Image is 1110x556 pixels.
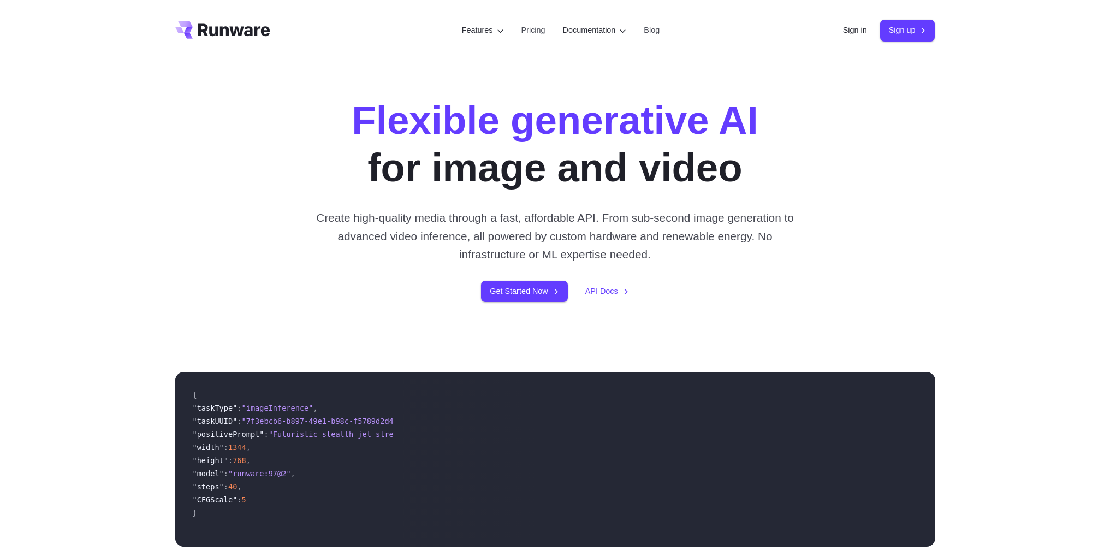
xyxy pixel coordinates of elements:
span: "taskUUID" [193,417,238,425]
label: Documentation [563,24,627,37]
span: 768 [233,456,246,465]
span: : [224,443,228,452]
span: "taskType" [193,404,238,412]
a: Get Started Now [481,281,567,302]
span: 5 [242,495,246,504]
span: , [237,482,241,491]
span: "height" [193,456,228,465]
span: "width" [193,443,224,452]
h1: for image and video [352,96,758,191]
a: API Docs [585,285,629,298]
span: 1344 [228,443,246,452]
a: Sign up [880,20,935,41]
span: : [224,469,228,478]
span: 40 [228,482,237,491]
span: "steps" [193,482,224,491]
span: "imageInference" [242,404,313,412]
span: : [237,495,241,504]
span: : [224,482,228,491]
span: , [313,404,317,412]
span: "CFGScale" [193,495,238,504]
span: "model" [193,469,224,478]
p: Create high-quality media through a fast, affordable API. From sub-second image generation to adv... [312,209,798,263]
span: : [228,456,233,465]
span: "runware:97@2" [228,469,291,478]
a: Sign in [843,24,867,37]
span: , [246,456,251,465]
span: , [246,443,251,452]
span: , [291,469,295,478]
span: "7f3ebcb6-b897-49e1-b98c-f5789d2d40d7" [242,417,412,425]
a: Pricing [521,24,545,37]
label: Features [462,24,504,37]
span: { [193,391,197,399]
a: Blog [644,24,660,37]
span: : [237,404,241,412]
span: "positivePrompt" [193,430,264,439]
span: "Futuristic stealth jet streaking through a neon-lit cityscape with glowing purple exhaust" [269,430,675,439]
span: : [264,430,268,439]
span: } [193,508,197,517]
span: : [237,417,241,425]
a: Go to / [175,21,270,39]
strong: Flexible generative AI [352,98,758,142]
